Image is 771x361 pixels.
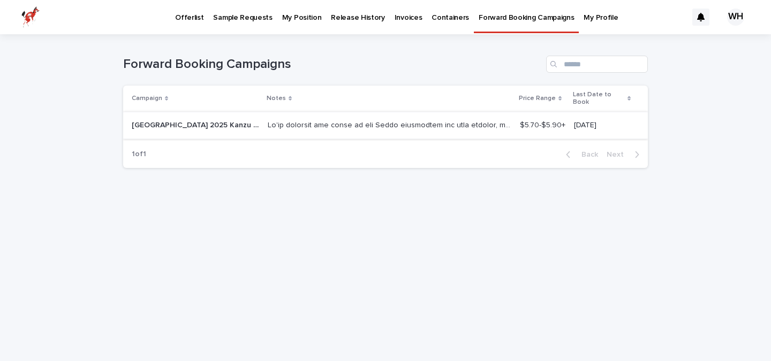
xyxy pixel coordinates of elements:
[557,150,602,159] button: Back
[123,57,542,72] h1: Forward Booking Campaigns
[519,93,556,104] p: Price Range
[602,150,648,159] button: Next
[21,6,40,28] img: zttTXibQQrCfv9chImQE
[268,119,513,130] p: We're shipping our first of two Kanzu containers for fall arrival, and the time to book is now. T...
[575,151,598,158] span: Back
[546,56,648,73] input: Search
[520,119,568,130] p: $5.70-$5.90+
[607,151,630,158] span: Next
[574,121,631,130] p: [DATE]
[573,89,625,109] p: Last Date to Book
[123,112,648,139] tr: [GEOGRAPHIC_DATA] 2025 Kanzu Washed[GEOGRAPHIC_DATA] 2025 Kanzu Washed Lo'ip dolorsit ame conse a...
[132,119,261,130] p: [GEOGRAPHIC_DATA] 2025 Kanzu Washed
[123,141,155,167] p: 1 of 1
[132,93,162,104] p: Campaign
[267,93,286,104] p: Notes
[727,9,744,26] div: WH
